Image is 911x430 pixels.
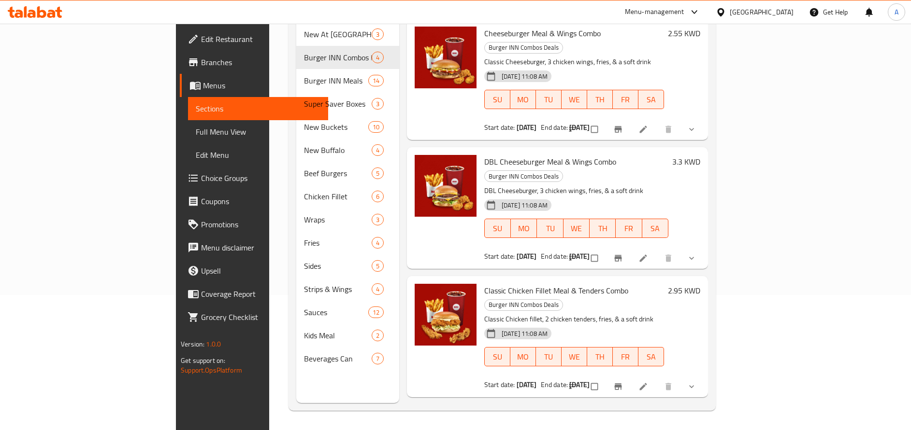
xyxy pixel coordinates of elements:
div: Kids Meal [304,330,372,341]
span: Burger INN Combos Deals [304,52,372,63]
a: Menu disclaimer [180,236,328,259]
b: [DATE] [517,121,537,134]
span: Choice Groups [201,172,320,184]
span: Select to update [585,120,606,139]
div: Sauces12 [296,301,399,324]
span: [DATE] 11:08 AM [498,329,551,338]
div: Fries4 [296,231,399,254]
span: Coupons [201,195,320,207]
span: 4 [372,238,383,248]
span: 3 [372,99,383,109]
span: End date: [541,250,568,263]
button: sort-choices [562,248,585,269]
span: 3 [372,30,383,39]
div: Burger INN Combos Deals [484,170,563,182]
button: SA [638,347,664,366]
button: delete [658,119,681,140]
span: Menus [203,80,320,91]
span: WE [565,350,583,364]
button: show more [681,119,704,140]
a: Support.OpsPlatform [181,364,242,376]
div: items [372,283,384,295]
span: Get support on: [181,354,225,367]
div: Wraps [304,214,372,225]
span: FR [617,93,635,107]
div: New At Burger INN [304,28,372,40]
span: Beef Burgers [304,167,372,179]
a: Menus [180,74,328,97]
div: Chicken Fillet6 [296,185,399,208]
div: New Buckets10 [296,115,399,139]
span: Grocery Checklist [201,311,320,323]
span: SU [489,350,506,364]
span: 7 [372,354,383,363]
span: New Buffalo [304,144,372,156]
button: Branch-specific-item [607,119,631,140]
span: TH [591,93,609,107]
span: Burger INN Combos Deals [485,42,563,53]
div: Menu-management [625,6,684,18]
span: Promotions [201,219,320,230]
span: Branches [201,56,320,68]
button: SU [484,219,511,238]
button: sort-choices [562,119,585,140]
a: Edit menu item [638,253,650,263]
span: 12 [369,308,383,317]
a: Promotions [180,213,328,236]
div: items [372,191,384,202]
span: DBL Cheeseburger Meal & Wings Combo [484,154,616,169]
button: FR [616,219,642,238]
span: SA [642,350,660,364]
button: SU [484,90,510,109]
span: SU [489,93,506,107]
span: Chicken Fillet [304,191,372,202]
button: TH [587,90,613,109]
div: Burger INN Combos Deals4 [296,46,399,69]
span: Start date: [484,250,515,263]
div: items [372,214,384,225]
button: TH [587,347,613,366]
span: Burger INN Combos Deals [485,299,563,310]
span: 4 [372,53,383,62]
span: 5 [372,169,383,178]
span: Upsell [201,265,320,277]
span: Cheeseburger Meal & Wings Combo [484,26,601,41]
div: items [372,28,384,40]
div: Wraps3 [296,208,399,231]
span: Sections [196,103,320,114]
a: Edit Restaurant [180,28,328,51]
a: Edit menu item [638,125,650,134]
div: Super Saver Boxes3 [296,92,399,115]
a: Full Menu View [188,120,328,143]
span: Coverage Report [201,288,320,300]
span: End date: [541,378,568,391]
b: [DATE] [517,378,537,391]
span: 4 [372,146,383,155]
p: Classic Chicken fillet, 2 chicken tenders, fries, & a soft drink [484,313,664,325]
div: [GEOGRAPHIC_DATA] [730,7,794,17]
svg: Show Choices [687,382,696,391]
div: Beverages Can7 [296,347,399,370]
span: 2 [372,331,383,340]
nav: Menu sections [296,19,399,374]
svg: Show Choices [687,253,696,263]
div: items [372,330,384,341]
span: TH [591,350,609,364]
div: Kids Meal2 [296,324,399,347]
span: 5 [372,262,383,271]
h6: 2.95 KWD [668,284,700,297]
button: delete [658,248,681,269]
span: WE [567,222,586,236]
button: SA [638,90,664,109]
button: WE [562,347,587,366]
div: items [368,121,384,133]
span: [DATE] 11:08 AM [498,72,551,81]
div: Strips & Wings4 [296,277,399,301]
p: DBL Cheeseburger, 3 chicken wings, fries, & a soft drink [484,185,668,197]
button: sort-choices [562,376,585,397]
button: FR [613,90,638,109]
button: TU [536,347,562,366]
